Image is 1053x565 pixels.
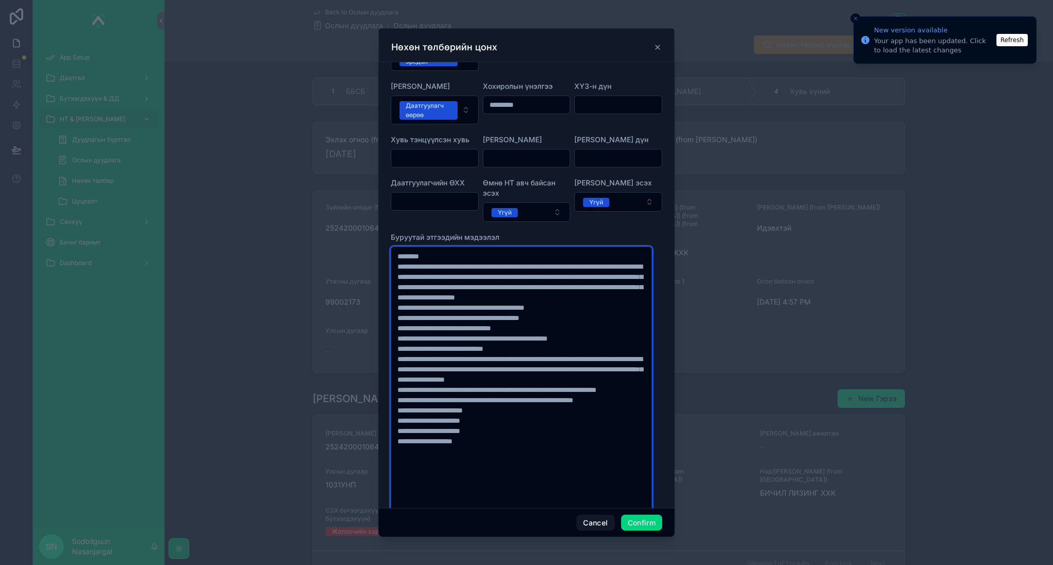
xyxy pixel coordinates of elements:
div: Даатгуулагч өөрөө [406,101,451,120]
div: New version available [874,25,993,35]
button: Close toast [850,13,861,24]
h3: Нөхөн төлбөрийн цонх [391,41,497,53]
span: Хохиролын үнэлгээ [483,82,553,90]
span: Хувь тэнцүүлсэн хувь [391,135,469,144]
button: Select Button [483,202,571,222]
span: Буруутай этгээдийн мэдээлэл [391,233,499,241]
button: Select Button [574,192,662,212]
div: Your app has been updated. Click to load the latest changes [874,36,993,55]
button: Cancel [576,515,614,531]
button: Refresh [996,34,1028,46]
span: Даатгуулагчийн ӨХХ [391,178,465,187]
span: [PERSON_NAME] [483,135,542,144]
div: Үгүй [589,198,603,207]
span: [PERSON_NAME] [391,82,450,90]
span: [PERSON_NAME] эсэх [574,178,652,187]
button: Confirm [621,515,662,531]
button: Select Button [391,96,479,124]
div: Үгүй [498,208,512,217]
span: ХҮЗ-н дүн [574,82,611,90]
span: [PERSON_NAME] дүн [574,135,648,144]
span: Өмнө НТ авч байсан эсэх [483,178,555,197]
